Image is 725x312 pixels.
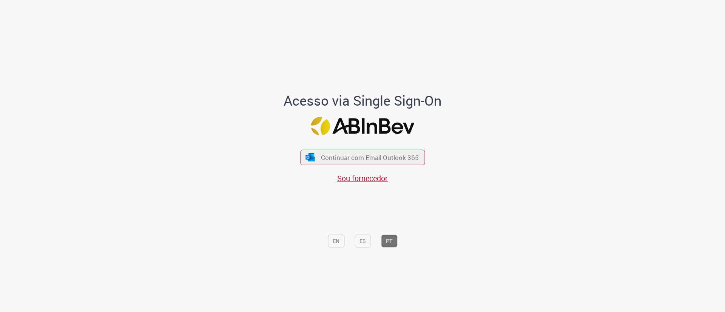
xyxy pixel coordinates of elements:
button: ES [355,235,371,247]
span: Continuar com Email Outlook 365 [321,153,419,162]
button: PT [381,235,397,247]
img: ícone Azure/Microsoft 360 [305,153,316,161]
button: EN [328,235,344,247]
a: Sou fornecedor [337,173,388,183]
img: Logo ABInBev [311,117,414,135]
button: ícone Azure/Microsoft 360 Continuar com Email Outlook 365 [300,150,425,165]
h1: Acesso via Single Sign-On [258,93,467,108]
